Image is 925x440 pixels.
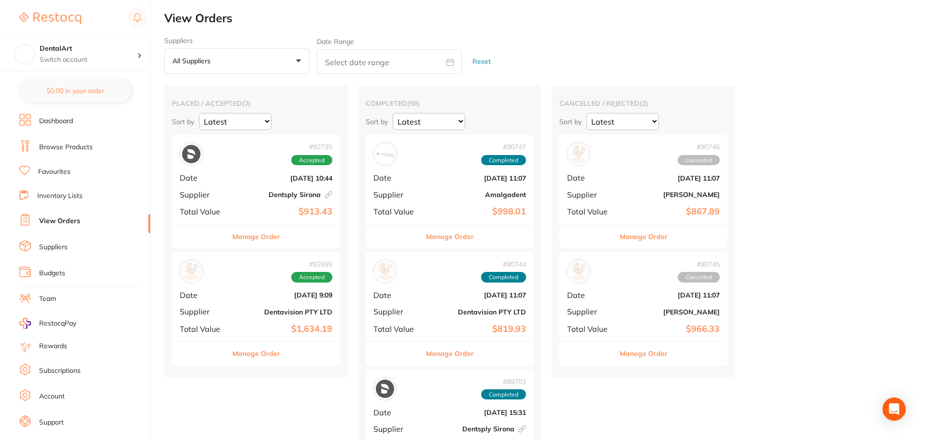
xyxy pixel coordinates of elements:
[39,366,81,376] a: Subscriptions
[38,167,71,177] a: Favourites
[180,173,228,182] span: Date
[678,260,720,268] span: # 90745
[559,99,727,108] h2: cancelled / rejected ( 2 )
[182,145,200,163] img: Dentsply Sirona
[567,173,615,182] span: Date
[470,49,494,74] button: Reset
[236,291,332,299] b: [DATE] 9:09
[373,291,422,299] span: Date
[164,37,309,44] label: Suppliers
[172,99,340,108] h2: placed / accepted ( 2 )
[232,342,280,365] button: Manage Order
[172,117,194,126] p: Sort by
[182,262,200,281] img: Dentavision PTY LTD
[180,325,228,333] span: Total Value
[291,272,332,283] span: Accepted
[180,307,228,316] span: Supplier
[429,174,526,182] b: [DATE] 11:07
[481,272,526,283] span: Completed
[376,145,394,163] img: Amalgadent
[620,225,668,248] button: Manage Order
[236,324,332,334] b: $1,634.19
[180,291,228,299] span: Date
[15,44,34,64] img: DentalArt
[180,207,228,216] span: Total Value
[366,99,534,108] h2: completed ( 56 )
[559,117,582,126] p: Sort by
[567,207,615,216] span: Total Value
[426,225,474,248] button: Manage Order
[429,291,526,299] b: [DATE] 11:07
[39,319,76,328] span: RestocqPay
[180,190,228,199] span: Supplier
[373,190,422,199] span: Supplier
[623,191,720,199] b: [PERSON_NAME]
[236,174,332,182] b: [DATE] 10:44
[39,269,65,278] a: Budgets
[172,57,214,65] p: All suppliers
[429,207,526,217] b: $998.01
[620,342,668,365] button: Manage Order
[40,44,137,54] h4: DentalArt
[373,325,422,333] span: Total Value
[39,294,56,304] a: Team
[39,341,67,351] a: Rewards
[40,55,137,65] p: Switch account
[569,145,588,163] img: Henry Schein Halas
[19,318,76,329] a: RestocqPay
[39,116,73,126] a: Dashboard
[236,207,332,217] b: $913.43
[426,342,474,365] button: Manage Order
[291,260,332,268] span: # 92695
[39,418,64,427] a: Support
[623,207,720,217] b: $867.89
[623,291,720,299] b: [DATE] 11:07
[376,262,394,281] img: Dentavision PTY LTD
[481,143,526,151] span: # 90747
[164,48,309,74] button: All suppliers
[623,324,720,334] b: $966.33
[39,216,80,226] a: View Orders
[19,7,81,29] a: Restocq Logo
[882,397,906,421] div: Open Intercom Messenger
[37,191,83,201] a: Inventory Lists
[39,142,93,152] a: Browse Products
[164,12,925,25] h2: View Orders
[172,252,340,366] div: Dentavision PTY LTD#92695AcceptedDate[DATE] 9:09SupplierDentavision PTY LTDTotal Value$1,634.19Ma...
[373,307,422,316] span: Supplier
[373,408,422,417] span: Date
[429,409,526,416] b: [DATE] 15:31
[567,291,615,299] span: Date
[366,117,388,126] p: Sort by
[317,38,354,45] label: Date Range
[481,378,526,385] span: # 89703
[623,174,720,182] b: [DATE] 11:07
[172,135,340,248] div: Dentsply Sirona#92735AcceptedDate[DATE] 10:44SupplierDentsply SironaTotal Value$913.43Manage Order
[317,49,462,74] input: Select date range
[429,308,526,316] b: Dentavision PTY LTD
[39,242,68,252] a: Suppliers
[373,207,422,216] span: Total Value
[376,380,394,398] img: Dentsply Sirona
[291,143,332,151] span: # 92735
[373,425,422,433] span: Supplier
[19,318,31,329] img: RestocqPay
[429,191,526,199] b: Amalgadent
[429,425,526,433] b: Dentsply Sirona
[481,389,526,400] span: Completed
[481,155,526,166] span: Completed
[373,173,422,182] span: Date
[291,155,332,166] span: Accepted
[678,272,720,283] span: Cancelled
[569,262,588,281] img: Adam Dental
[678,143,720,151] span: # 90746
[623,308,720,316] b: [PERSON_NAME]
[481,260,526,268] span: # 90744
[678,155,720,166] span: Cancelled
[19,13,81,24] img: Restocq Logo
[232,225,280,248] button: Manage Order
[19,79,131,102] button: $0.00 in your order
[567,307,615,316] span: Supplier
[429,324,526,334] b: $819.93
[567,190,615,199] span: Supplier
